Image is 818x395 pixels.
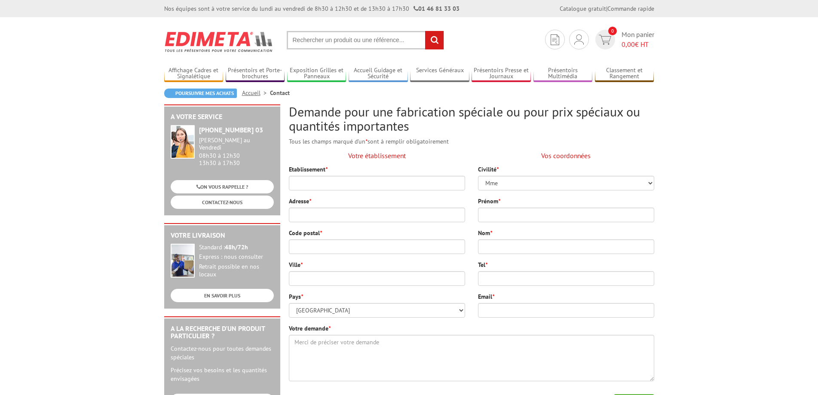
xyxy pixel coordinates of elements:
label: Ville [289,260,303,269]
a: ON VOUS RAPPELLE ? [171,180,274,193]
span: Mon panier [622,30,654,49]
div: 08h30 à 12h30 13h30 à 17h30 [199,137,274,166]
strong: [PHONE_NUMBER] 03 [199,126,263,134]
a: devis rapide 0 Mon panier 0,00€ HT [593,30,654,49]
div: [PERSON_NAME] au Vendredi [199,137,274,151]
h2: Votre livraison [171,232,274,239]
p: Précisez vos besoins et les quantités envisagées [171,366,274,383]
a: Services Généraux [410,67,469,81]
h2: A votre service [171,113,274,121]
img: devis rapide [574,34,584,45]
a: Présentoirs Multimédia [533,67,593,81]
strong: 48h/72h [225,243,248,251]
a: Poursuivre mes achats [164,89,237,98]
input: rechercher [425,31,444,49]
a: EN SAVOIR PLUS [171,289,274,302]
img: widget-service.jpg [171,125,195,159]
a: Catalogue gratuit [560,5,606,12]
label: Pays [289,292,303,301]
li: Contact [270,89,290,97]
div: Standard : [199,244,274,251]
a: Commande rapide [607,5,654,12]
label: Nom [478,229,492,237]
div: Express : nous consulter [199,253,274,261]
label: Adresse [289,197,311,205]
label: Code postal [289,229,322,237]
img: Edimeta [164,26,274,58]
div: Retrait possible en nos locaux [199,263,274,279]
h2: Demande pour une fabrication spéciale ou pour prix spéciaux ou quantités importantes [289,104,654,133]
input: Rechercher un produit ou une référence... [287,31,444,49]
a: Affichage Cadres et Signalétique [164,67,224,81]
span: Tous les champs marqué d'un sont à remplir obligatoirement [289,138,449,145]
label: Etablissement [289,165,328,174]
a: Accueil [242,89,270,97]
img: devis rapide [599,35,611,45]
p: Votre établissement [289,151,465,161]
img: devis rapide [551,34,559,45]
span: 0,00 [622,40,635,49]
div: | [560,4,654,13]
span: € HT [622,40,654,49]
a: Exposition Grilles et Panneaux [287,67,346,81]
p: Contactez-nous pour toutes demandes spéciales [171,344,274,361]
a: Accueil Guidage et Sécurité [349,67,408,81]
label: Tel [478,260,487,269]
label: Email [478,292,494,301]
div: Nos équipes sont à votre service du lundi au vendredi de 8h30 à 12h30 et de 13h30 à 17h30 [164,4,460,13]
a: CONTACTEZ-NOUS [171,196,274,209]
label: Civilité [478,165,499,174]
a: Présentoirs et Porte-brochures [226,67,285,81]
img: widget-livraison.jpg [171,244,195,278]
h2: A la recherche d'un produit particulier ? [171,325,274,340]
strong: 01 46 81 33 03 [414,5,460,12]
a: Présentoirs Presse et Journaux [472,67,531,81]
span: 0 [608,27,617,35]
a: Classement et Rangement [595,67,654,81]
label: Votre demande [289,324,331,333]
label: Prénom [478,197,500,205]
p: Vos coordonnées [478,151,654,161]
